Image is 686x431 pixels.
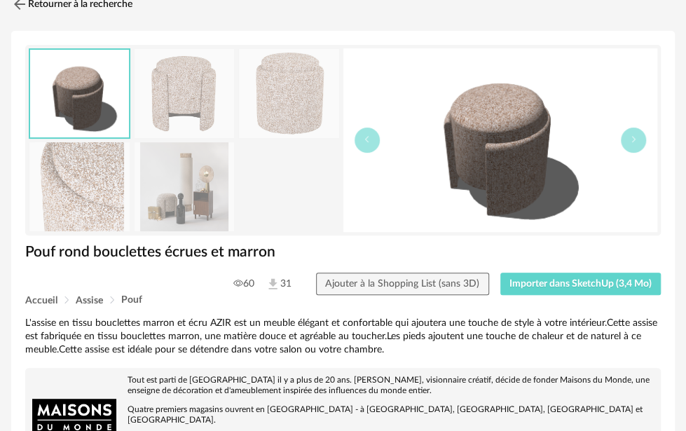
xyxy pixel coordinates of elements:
[25,317,661,357] div: L'assise en tissu bouclettes marron et écru AZIR est un meuble élégant et confortable qui ajouter...
[32,375,654,396] p: Tout est parti de [GEOGRAPHIC_DATA] il y a plus de 20 ans. [PERSON_NAME], visionnaire créatif, dé...
[32,404,654,425] p: Quatre premiers magasins ouvrent en [GEOGRAPHIC_DATA] - à [GEOGRAPHIC_DATA], [GEOGRAPHIC_DATA], [...
[316,273,489,295] button: Ajouter à la Shopping List (sans 3D)
[343,48,658,232] img: thumbnail.png
[325,279,479,289] span: Ajouter à la Shopping List (sans 3D)
[25,242,661,261] h1: Pouf rond bouclettes écrues et marron
[135,142,235,231] img: pouf-rond-bouclettes-ecrues-et-marron-1000-1-10-243509_5.jpg
[266,277,280,292] img: Téléchargements
[29,142,130,231] img: pouf-rond-bouclettes-ecrues-et-marron-1000-1-10-243509_4.jpg
[266,277,291,292] span: 31
[121,295,142,305] span: Pouf
[30,50,129,137] img: thumbnail.png
[509,279,652,289] span: Importer dans SketchUp (3,4 Mo)
[135,49,235,138] img: pouf-rond-bouclettes-ecrues-et-marron-1000-1-10-243509_2.jpg
[25,296,57,306] span: Accueil
[500,273,661,295] button: Importer dans SketchUp (3,4 Mo)
[233,278,254,290] span: 60
[76,296,103,306] span: Assise
[239,49,339,138] img: pouf-rond-bouclettes-ecrues-et-marron-1000-1-10-243509_3.jpg
[25,295,661,306] div: Breadcrumb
